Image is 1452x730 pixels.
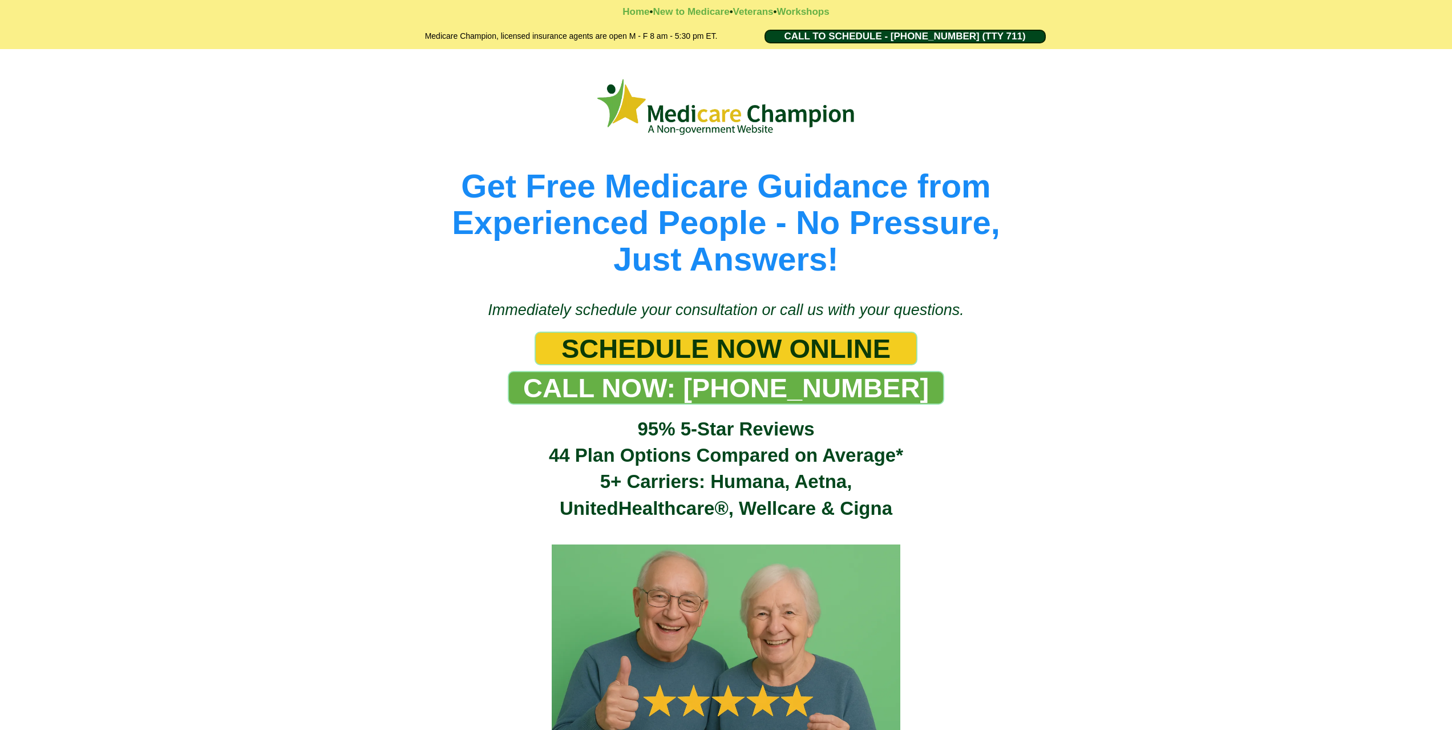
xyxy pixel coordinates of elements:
span: CALL TO SCHEDULE - [PHONE_NUMBER] (TTY 711) [784,31,1025,42]
span: Get Free Medicare Guidance from Experienced People - No Pressure, [452,167,1000,241]
a: Workshops [776,6,829,17]
span: Just Answers! [613,240,838,277]
a: CALL TO SCHEDULE - 1-888-344-8881 (TTY 711) [765,30,1046,43]
span: CALL NOW: [PHONE_NUMBER] [523,372,929,404]
span: 44 Plan Options Compared on Average* [549,445,903,466]
span: SCHEDULE NOW ONLINE [561,333,891,364]
strong: • [650,6,653,17]
h2: Medicare Champion, licensed insurance agents are open M - F 8 am - 5:30 pm ET. [395,30,747,43]
span: Immediately schedule your consultation or call us with your questions. [488,301,964,318]
strong: • [730,6,733,17]
a: CALL NOW: 1-888-344-8881 [508,371,944,405]
a: New to Medicare [653,6,729,17]
a: Home [622,6,649,17]
span: 95% 5-Star Reviews [637,418,814,439]
span: UnitedHealthcare®, Wellcare & Cigna [560,498,892,519]
strong: • [773,6,776,17]
a: SCHEDULE NOW ONLINE [535,332,917,365]
span: 5+ Carriers: Humana, Aetna, [600,471,852,492]
a: Veterans [733,6,774,17]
